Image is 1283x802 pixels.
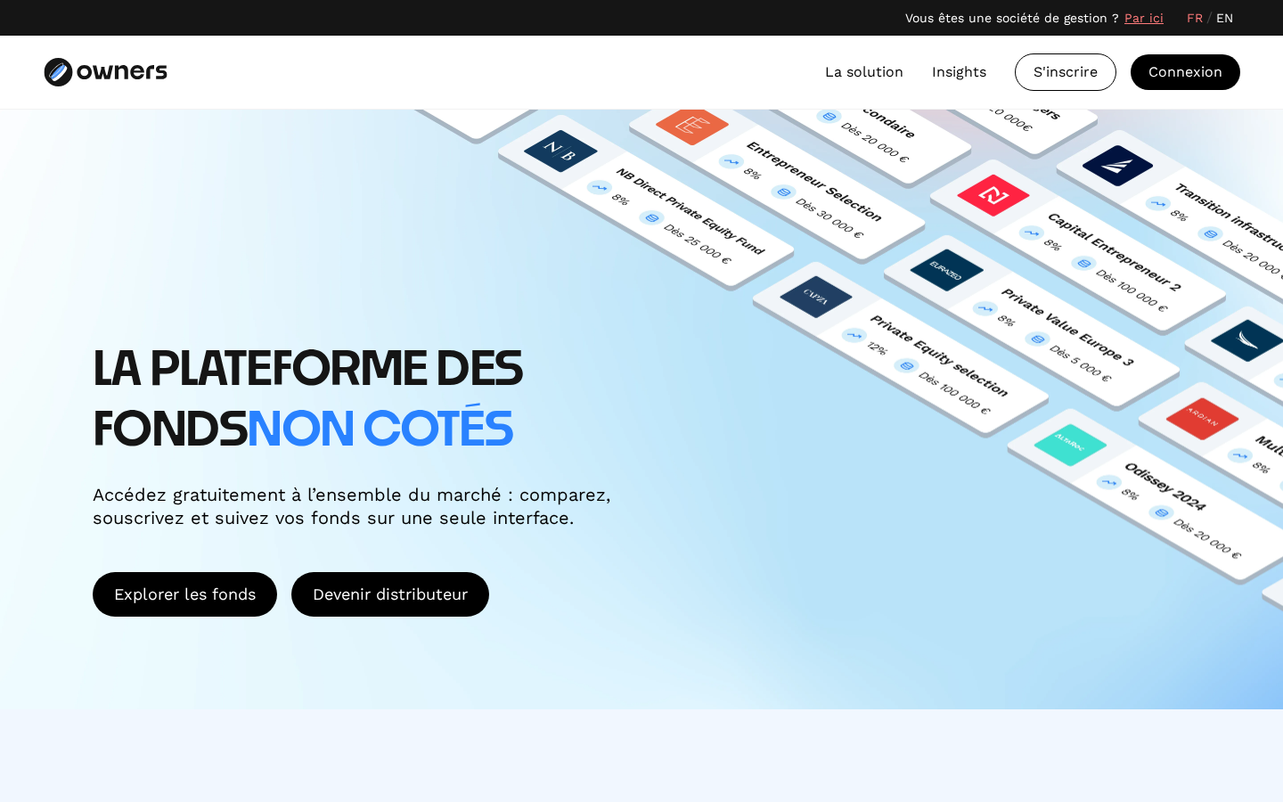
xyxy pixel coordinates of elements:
[825,61,903,83] a: La solution
[247,408,512,454] span: non cotés
[93,341,699,462] h1: LA PLATEFORME DES FONDS
[1016,54,1115,90] div: S'inscrire
[1131,54,1240,90] a: Connexion
[1124,9,1164,28] a: Par ici
[1216,9,1233,28] a: EN
[93,483,627,529] div: Accédez gratuitement à l’ensemble du marché : comparez, souscrivez et suivez vos fonds sur une se...
[1206,7,1213,29] div: /
[932,61,986,83] a: Insights
[1015,53,1116,91] a: S'inscrire
[291,572,489,617] a: ⁠Devenir distributeur
[1187,9,1203,28] a: FR
[93,572,277,617] a: Explorer les fonds
[905,9,1119,28] div: Vous êtes une société de gestion ?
